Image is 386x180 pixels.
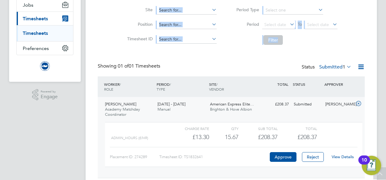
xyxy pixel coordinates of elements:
button: Timesheets [17,12,73,25]
button: Preferences [17,42,73,55]
span: 1 [343,64,345,70]
div: Total [278,125,317,132]
span: / [120,82,121,87]
div: SITE [208,79,260,95]
div: 15.67 [209,132,239,142]
div: £208.37 [239,132,278,142]
span: VENDOR [209,87,224,92]
div: QTY [209,125,239,132]
button: Open Resource Center, 10 new notifications [362,156,381,175]
span: Brighton & Hove Albion [210,107,252,112]
div: £13.30 [170,132,209,142]
span: American Express Elite… [210,102,254,107]
label: Position [125,22,153,27]
span: 01 of [118,63,129,69]
span: Engage [41,94,58,99]
input: Search for... [157,21,217,29]
div: Charge rate [170,125,209,132]
div: WORKER [103,79,155,95]
div: Sub Total [239,125,278,132]
img: brightonandhovealbion-logo-retina.png [40,61,50,71]
div: 10 [361,160,367,168]
div: Timesheets [17,25,73,41]
a: View Details [332,154,354,159]
div: PERIOD [155,79,208,95]
span: [PERSON_NAME] [105,102,136,107]
label: Site [125,7,153,12]
span: / [170,82,171,87]
button: Approve [270,152,296,162]
div: Submitted [291,99,323,109]
div: Placement ID: 274289 [110,152,159,162]
span: Academy Matchday Coordinator [105,107,140,117]
div: [PERSON_NAME] [323,99,354,109]
input: Search for... [157,6,217,15]
a: Powered byEngage [32,89,58,101]
label: Period Type [232,7,259,12]
span: Powered by [41,89,58,94]
a: Go to home page [16,61,73,71]
span: 01 Timesheets [118,63,160,69]
div: STATUS [291,79,323,90]
span: ROLE [104,87,113,92]
input: Search for... [157,35,217,44]
a: Timesheets [23,30,48,36]
label: Submitted [319,64,351,70]
span: Jobs [23,2,33,8]
div: APPROVER [323,79,354,90]
span: Select date [307,22,329,27]
span: To [296,20,304,28]
label: Timesheet ID [125,36,153,42]
span: Timesheets [23,16,48,22]
span: TYPE [157,87,165,92]
span: Manual [157,107,171,112]
div: Showing [98,63,161,69]
span: / [216,82,218,87]
div: Status [302,63,353,72]
span: Preferences [23,45,49,51]
span: [DATE] - [DATE] [157,102,185,107]
input: Select one [263,6,323,15]
span: ADMIN_HOURS (£/HR) [111,136,148,140]
button: Filter [263,35,283,45]
span: Select date [264,22,286,27]
div: £208.37 [260,99,291,109]
label: Period [232,22,259,27]
button: Reject [302,152,324,162]
span: TOTAL [277,82,288,87]
span: £208.37 [297,133,317,141]
div: Timesheet ID: TS1832641 [159,152,268,162]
